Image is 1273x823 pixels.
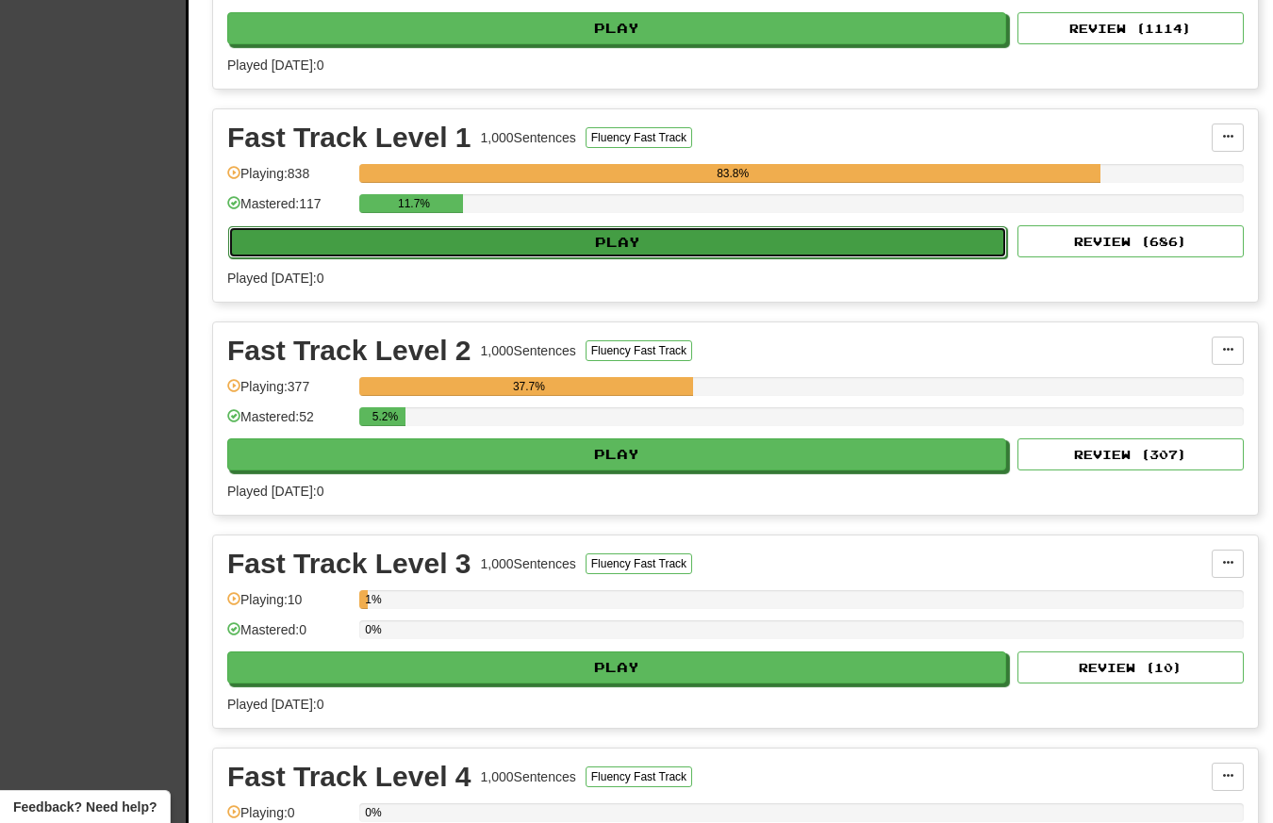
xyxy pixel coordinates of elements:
[227,271,323,286] span: Played [DATE]: 0
[228,226,1007,258] button: Play
[586,340,692,361] button: Fluency Fast Track
[227,651,1006,683] button: Play
[1017,225,1244,257] button: Review (686)
[227,550,471,578] div: Fast Track Level 3
[227,337,471,365] div: Fast Track Level 2
[227,763,471,791] div: Fast Track Level 4
[227,164,350,195] div: Playing: 838
[586,766,692,787] button: Fluency Fast Track
[365,377,692,396] div: 37.7%
[365,164,1100,183] div: 83.8%
[481,554,576,573] div: 1,000 Sentences
[586,127,692,148] button: Fluency Fast Track
[1017,12,1244,44] button: Review (1114)
[1017,438,1244,470] button: Review (307)
[586,553,692,574] button: Fluency Fast Track
[227,484,323,499] span: Played [DATE]: 0
[227,697,323,712] span: Played [DATE]: 0
[227,194,350,225] div: Mastered: 117
[13,798,157,816] span: Open feedback widget
[481,341,576,360] div: 1,000 Sentences
[227,438,1006,470] button: Play
[227,123,471,152] div: Fast Track Level 1
[227,12,1006,44] button: Play
[365,407,405,426] div: 5.2%
[227,377,350,408] div: Playing: 377
[481,128,576,147] div: 1,000 Sentences
[365,194,462,213] div: 11.7%
[227,58,323,73] span: Played [DATE]: 0
[481,767,576,786] div: 1,000 Sentences
[1017,651,1244,683] button: Review (10)
[365,590,368,609] div: 1%
[227,590,350,621] div: Playing: 10
[227,620,350,651] div: Mastered: 0
[227,407,350,438] div: Mastered: 52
